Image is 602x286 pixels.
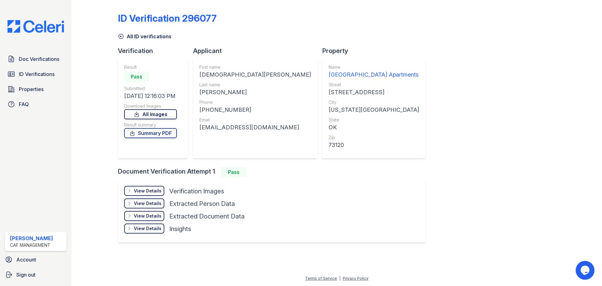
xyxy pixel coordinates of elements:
div: Email [199,117,311,123]
div: [DEMOGRAPHIC_DATA][PERSON_NAME] [199,70,311,79]
a: Doc Verifications [5,53,66,65]
span: Properties [19,85,44,93]
div: 73120 [329,141,419,149]
span: Doc Verifications [19,55,59,63]
div: Submitted [124,85,177,92]
div: Result [124,64,177,70]
div: [EMAIL_ADDRESS][DOMAIN_NAME] [199,123,311,132]
div: | [339,276,341,281]
div: Pass [221,167,246,177]
div: [STREET_ADDRESS] [329,88,419,97]
div: Verification Images [169,187,224,196]
div: Street [329,82,419,88]
a: FAQ [5,98,66,111]
span: ID Verifications [19,70,55,78]
div: State [329,117,419,123]
div: Insights [169,224,191,233]
a: Summary PDF [124,128,177,138]
a: Privacy Policy [343,276,368,281]
div: Pass [124,72,149,82]
div: [GEOGRAPHIC_DATA] Apartments [329,70,419,79]
div: View Details [134,200,161,207]
div: First name [199,64,311,70]
div: [US_STATE][GEOGRAPHIC_DATA] [329,105,419,114]
a: Name [GEOGRAPHIC_DATA] Apartments [329,64,419,79]
img: CE_Logo_Blue-a8612792a0a2168367f1c8372b55b34899dd931a85d93a1a3d3e32e68fde9ad4.png [3,20,69,33]
div: Result summary [124,122,177,128]
div: Extracted Document Data [169,212,245,221]
div: [PERSON_NAME] [199,88,311,97]
div: Property [322,46,430,55]
span: Sign out [16,271,35,278]
div: Phone [199,99,311,105]
div: Download Images [124,103,177,109]
a: ID Verifications [5,68,66,80]
div: Zip [329,134,419,141]
iframe: chat widget [576,261,596,280]
span: FAQ [19,100,29,108]
div: Extracted Person Data [169,199,235,208]
div: View Details [134,225,161,232]
div: CAF Management [10,242,53,248]
a: Properties [5,83,66,95]
a: All ID verifications [118,33,172,40]
a: Sign out [3,268,69,281]
div: Verification [118,46,193,55]
span: Account [16,256,36,263]
div: View Details [134,188,161,194]
div: [PERSON_NAME] [10,235,53,242]
div: Last name [199,82,311,88]
div: City [329,99,419,105]
div: Applicant [193,46,322,55]
div: Name [329,64,419,70]
a: Account [3,253,69,266]
div: OK [329,123,419,132]
a: Terms of Service [305,276,337,281]
div: Document Verification Attempt 1 [118,167,430,177]
a: All Images [124,109,177,119]
div: [DATE] 12:16:03 PM [124,92,177,100]
div: ID Verification 296077 [118,13,217,24]
div: [PHONE_NUMBER] [199,105,311,114]
div: View Details [134,213,161,219]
